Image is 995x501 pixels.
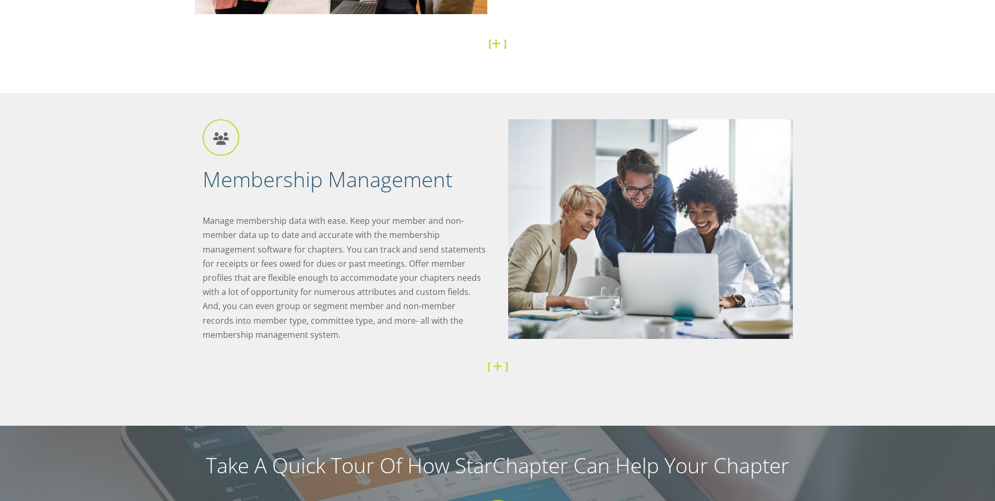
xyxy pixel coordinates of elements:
[504,36,507,50] strong: ]
[508,119,793,339] img: Membership Management
[203,214,487,342] p: Manage membership data with ease. Keep your member and non-member data up to date and accurate wi...
[488,36,491,50] strong: [
[487,359,490,373] strong: [
[505,359,508,373] strong: ]
[10,452,985,479] h2: Take A Quick Tour Of How StarChapter Can Help Your Chapter
[203,166,487,193] h2: Membership Management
